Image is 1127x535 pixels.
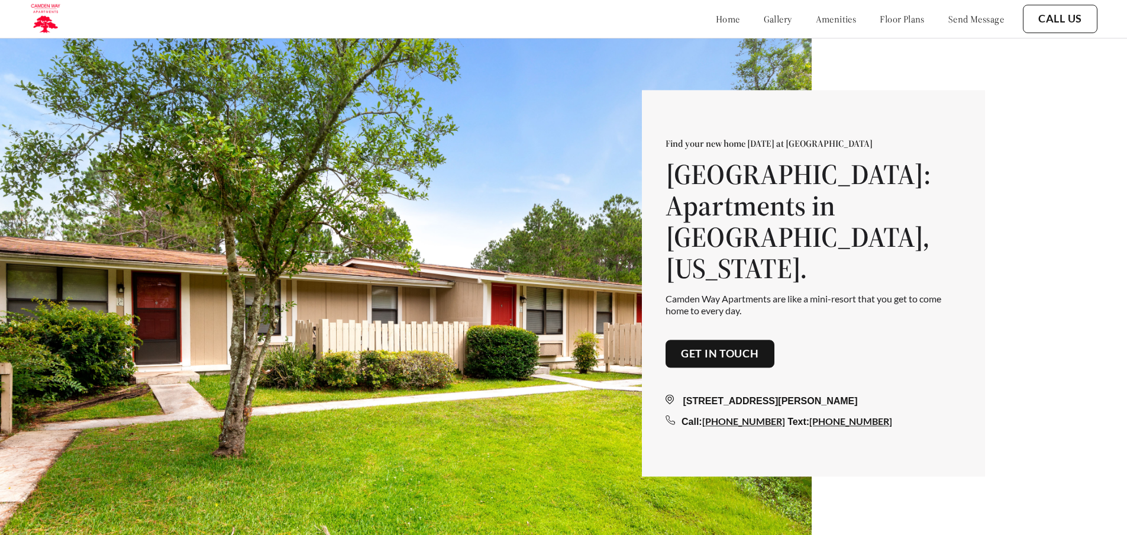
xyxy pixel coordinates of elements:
a: Call Us [1038,12,1082,25]
span: Call: [682,417,702,427]
a: [PHONE_NUMBER] [809,416,892,427]
img: camden_logo.png [30,3,61,35]
div: [STREET_ADDRESS][PERSON_NAME] [666,395,961,409]
h1: [GEOGRAPHIC_DATA]: Apartments in [GEOGRAPHIC_DATA], [US_STATE]. [666,159,961,284]
a: [PHONE_NUMBER] [702,416,785,427]
p: Camden Way Apartments are like a mini-resort that you get to come home to every day. [666,294,961,316]
a: home [716,13,740,25]
button: Get in touch [666,340,774,368]
a: gallery [764,13,792,25]
button: Call Us [1023,5,1097,33]
a: amenities [816,13,857,25]
a: send message [948,13,1004,25]
p: Find your new home [DATE] at [GEOGRAPHIC_DATA] [666,137,961,149]
a: floor plans [880,13,925,25]
a: Get in touch [681,347,759,360]
span: Text: [787,417,809,427]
